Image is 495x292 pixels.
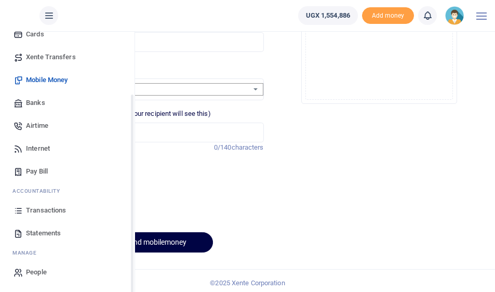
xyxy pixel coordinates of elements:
[445,6,464,25] img: profile-user
[99,232,213,253] button: Send mobilemoney
[306,10,350,21] span: UGX 1,554,886
[26,29,44,39] span: Cards
[26,228,61,238] span: Statements
[26,75,68,85] span: Mobile Money
[18,249,37,257] span: anage
[8,183,126,199] li: Ac
[232,143,264,151] span: characters
[49,32,263,52] input: UGX
[8,46,126,69] a: Xente Transfers
[8,222,126,245] a: Statements
[20,187,60,195] span: countability
[26,52,76,62] span: Xente Transfers
[8,245,126,261] li: M
[214,143,232,151] span: 0/140
[8,261,126,284] a: People
[8,137,126,160] a: Internet
[294,6,362,25] li: Wallet ballance
[26,121,48,131] span: Airtime
[26,98,45,108] span: Banks
[57,84,248,95] div: No options available.
[26,205,66,216] span: Transactions
[8,69,126,91] a: Mobile Money
[8,199,126,222] a: Transactions
[26,166,48,177] span: Pay Bill
[8,23,126,46] a: Cards
[8,91,126,114] a: Banks
[445,6,468,25] a: profile-user
[362,11,414,19] a: Add money
[49,123,263,142] input: Enter extra information
[362,7,414,24] span: Add money
[362,7,414,24] li: Toup your wallet
[298,6,358,25] a: UGX 1,554,886
[26,267,47,277] span: People
[8,114,126,137] a: Airtime
[8,160,126,183] a: Pay Bill
[26,143,50,154] span: Internet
